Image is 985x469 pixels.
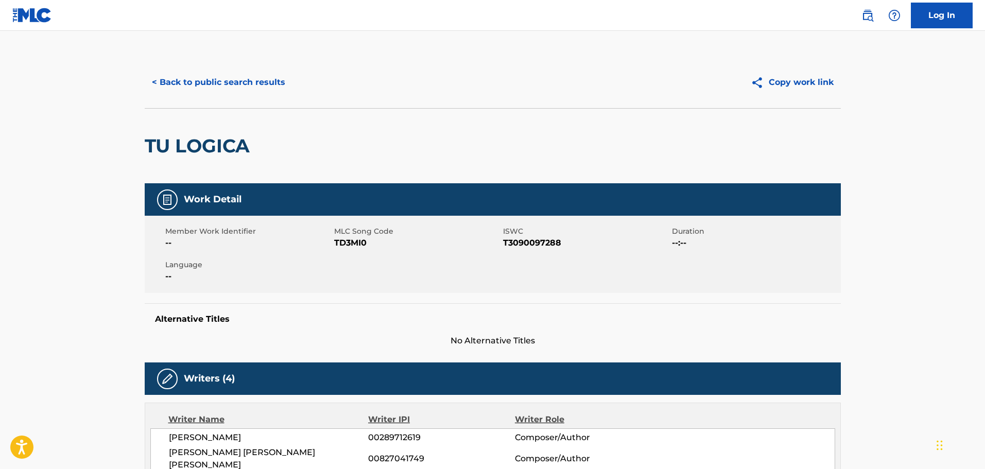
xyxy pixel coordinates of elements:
[368,413,515,426] div: Writer IPI
[744,70,841,95] button: Copy work link
[145,335,841,347] span: No Alternative Titles
[857,5,878,26] a: Public Search
[12,8,52,23] img: MLC Logo
[934,420,985,469] iframe: Chat Widget
[334,226,500,237] span: MLC Song Code
[161,373,174,385] img: Writers
[672,237,838,249] span: --:--
[165,259,332,270] span: Language
[515,431,648,444] span: Composer/Author
[911,3,973,28] a: Log In
[165,226,332,237] span: Member Work Identifier
[165,270,332,283] span: --
[368,453,514,465] span: 00827041749
[515,413,648,426] div: Writer Role
[145,134,255,158] h2: TU LOGICA
[884,5,905,26] div: Help
[168,413,369,426] div: Writer Name
[861,9,874,22] img: search
[368,431,514,444] span: 00289712619
[334,237,500,249] span: TD3MI0
[169,431,369,444] span: [PERSON_NAME]
[184,194,241,205] h5: Work Detail
[155,314,831,324] h5: Alternative Titles
[888,9,901,22] img: help
[937,430,943,461] div: Drag
[515,453,648,465] span: Composer/Author
[165,237,332,249] span: --
[184,373,235,385] h5: Writers (4)
[672,226,838,237] span: Duration
[503,237,669,249] span: T3090097288
[751,76,769,89] img: Copy work link
[503,226,669,237] span: ISWC
[145,70,292,95] button: < Back to public search results
[161,194,174,206] img: Work Detail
